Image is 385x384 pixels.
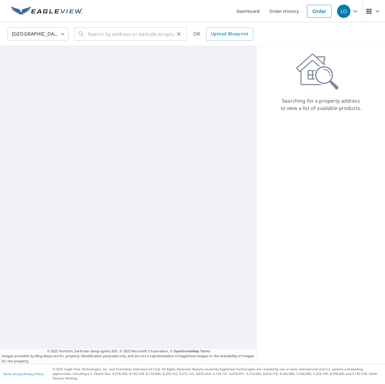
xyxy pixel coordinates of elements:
a: Upload Blueprint [206,27,253,41]
div: LO [337,5,351,18]
span: © 2025 TomTom, Earthstar Geographics SIO, © 2025 Microsoft Corporation, © [47,349,210,354]
div: [GEOGRAPHIC_DATA] [8,26,68,43]
a: Order [307,5,332,18]
button: Clear [175,30,183,38]
a: Terms of Use [3,372,22,376]
input: Search by address or latitude-longitude [88,26,175,43]
span: Upload Blueprint [211,30,248,38]
p: © 2025 Eagle View Technologies, Inc. and Pictometry International Corp. All Rights Reserved. Repo... [53,367,382,381]
p: | [3,372,43,376]
div: OR [193,27,253,41]
p: Searching for a property address to view a list of available products. [280,97,362,112]
a: OpenStreetMap [174,349,199,354]
img: EV Logo [11,7,83,16]
a: Privacy Policy [24,372,43,376]
a: Terms [200,349,210,354]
